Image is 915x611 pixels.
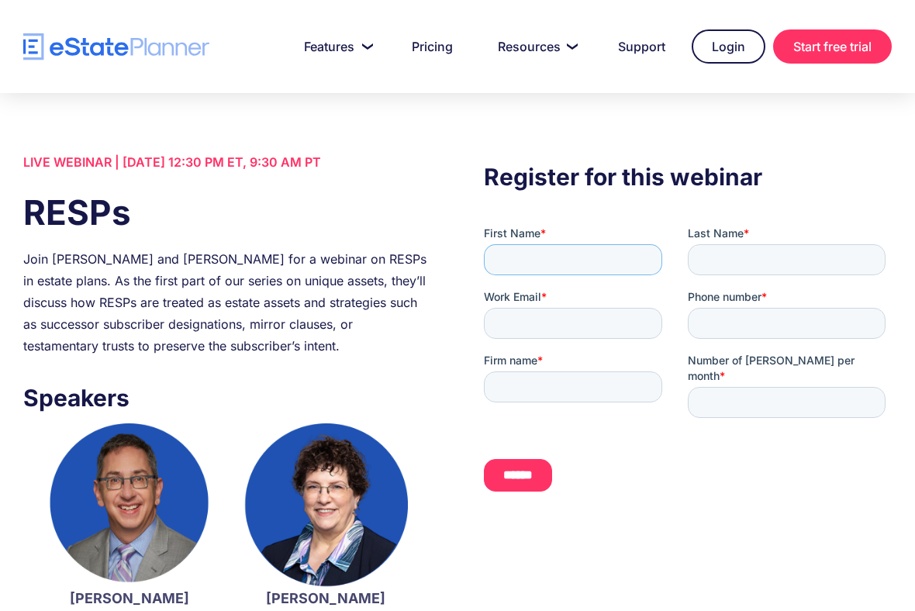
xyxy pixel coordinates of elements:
h3: Speakers [23,380,431,416]
a: Resources [479,31,592,62]
a: home [23,33,209,60]
iframe: Form 0 [484,226,892,503]
a: Start free trial [773,29,892,64]
a: Features [285,31,385,62]
a: Login [692,29,765,64]
div: LIVE WEBINAR | [DATE] 12:30 PM ET, 9:30 AM PT [23,151,431,173]
a: Support [599,31,684,62]
h1: RESPs [23,188,431,236]
div: Join [PERSON_NAME] and [PERSON_NAME] for a webinar on RESPs in estate plans. As the first part of... [23,248,431,357]
strong: [PERSON_NAME] [70,590,189,606]
strong: [PERSON_NAME] [266,590,385,606]
h3: Register for this webinar [484,159,892,195]
a: Pricing [393,31,471,62]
